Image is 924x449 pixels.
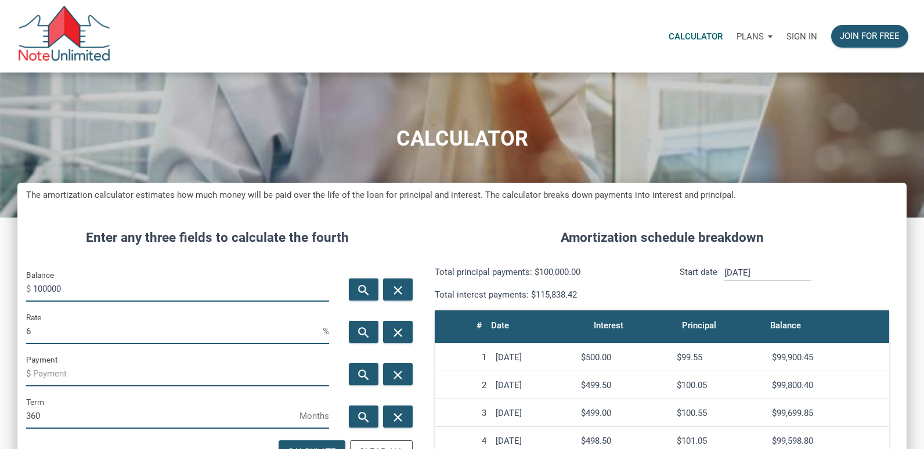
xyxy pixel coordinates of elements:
div: Interest [594,317,623,334]
h5: The amortization calculator estimates how much money will be paid over the life of the loan for p... [26,189,898,202]
div: $101.05 [677,436,763,446]
div: Principal [682,317,716,334]
i: close [391,410,405,424]
label: Balance [26,268,54,282]
i: close [391,367,405,382]
i: close [391,283,405,297]
div: $100.55 [677,408,763,418]
img: NoteUnlimited [17,6,111,67]
button: close [383,321,413,343]
button: close [383,405,413,428]
i: search [357,325,371,339]
i: close [391,325,405,339]
p: Plans [737,31,764,42]
button: Join for free [831,25,908,48]
h1: CALCULATOR [9,127,915,151]
div: [DATE] [496,436,572,446]
div: $99.55 [677,352,763,363]
label: Term [26,395,44,409]
div: $500.00 [581,352,667,363]
div: $99,699.85 [772,408,885,418]
div: $99,900.45 [772,352,885,363]
span: % [323,322,329,341]
div: Balance [770,317,801,334]
button: close [383,363,413,385]
input: Term [26,403,299,429]
div: $499.50 [581,380,667,390]
input: Payment [33,360,329,386]
p: Sign in [786,31,817,42]
div: [DATE] [496,380,572,390]
button: search [349,363,378,385]
button: close [383,278,413,300]
span: $ [26,364,33,383]
div: [DATE] [496,408,572,418]
span: Months [299,407,329,425]
button: search [349,321,378,343]
h4: Enter any three fields to calculate the fourth [26,228,409,248]
button: Plans [730,19,779,54]
div: 2 [439,380,486,390]
a: Sign in [779,18,824,55]
p: Total interest payments: $115,838.42 [435,288,653,302]
button: search [349,278,378,300]
p: Calculator [669,31,723,42]
a: Calculator [662,18,730,55]
div: $99,598.80 [772,436,885,446]
span: $ [26,280,33,298]
label: Rate [26,310,41,324]
input: Rate [26,318,323,344]
div: $99,800.40 [772,380,885,390]
div: $499.00 [581,408,667,418]
div: 1 [439,352,486,363]
button: search [349,405,378,428]
label: Payment [26,353,57,367]
div: 4 [439,436,486,446]
i: search [357,367,371,382]
h4: Amortization schedule breakdown [426,228,898,248]
div: Join for free [840,30,900,43]
div: Date [491,317,509,334]
div: # [477,317,482,334]
p: Start date [680,265,717,302]
a: Join for free [824,18,915,55]
a: Plans [730,18,779,55]
i: search [357,410,371,424]
div: $498.50 [581,436,667,446]
div: $100.05 [677,380,763,390]
div: [DATE] [496,352,572,363]
i: search [357,283,371,297]
div: 3 [439,408,486,418]
input: Balance [33,276,329,302]
p: Total principal payments: $100,000.00 [435,265,653,279]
